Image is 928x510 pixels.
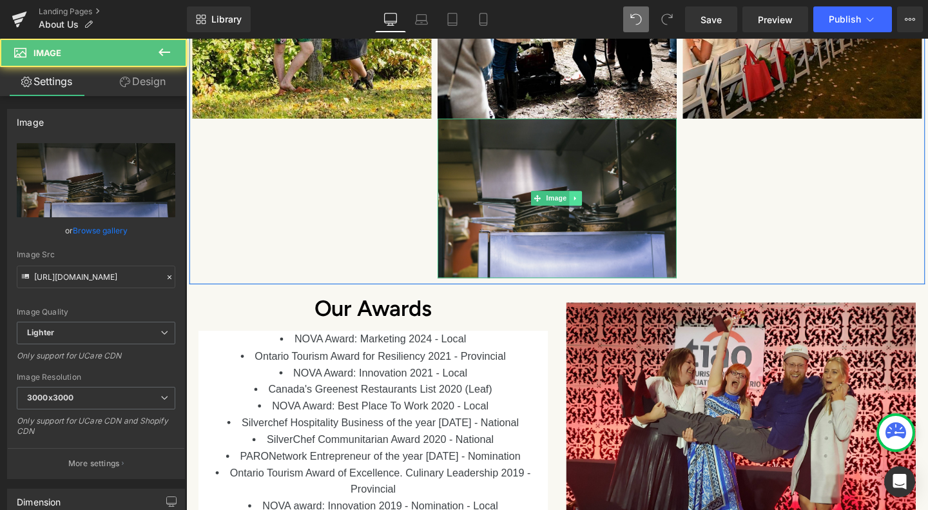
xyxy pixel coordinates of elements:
div: Only support for UCare CDN and Shopify CDN [17,416,175,445]
li: SilverChef Communitarian Award 2020 - National [13,413,380,430]
span: Image [34,48,61,58]
button: More [897,6,923,32]
a: Browse gallery [73,219,128,242]
span: Image [376,160,403,175]
button: Undo [623,6,649,32]
li: Ontario Tourism Award of Excellence. Culinary Leadership 2019 - Provincial [13,447,380,482]
li: NOVA Award: Innovation 2021 - Local [13,342,380,360]
div: Only support for UCare CDN [17,351,175,369]
div: Image Src [17,250,175,259]
span: Save [701,13,722,26]
a: New Library [187,6,251,32]
a: Expand / Collapse [403,160,416,175]
div: Open Intercom Messenger [884,466,915,497]
b: 3000x3000 [27,393,73,402]
span: Library [211,14,242,25]
div: or [17,224,175,237]
li: NOVA Award: Marketing 2024 - Local [13,307,380,324]
li: NOVA Award: Best Place To Work 2020 - Local [13,377,380,395]
span: Publish [829,14,861,25]
a: Design [96,67,189,96]
b: Lighter [27,328,54,337]
li: Ontario Tourism Award for Resiliency 2021 - Provincial [13,325,380,342]
a: Tablet [437,6,468,32]
li: PARONetwork Entrepreneur of the year [DATE] - Nomination [13,430,380,447]
button: More settings [8,448,184,478]
a: Mobile [468,6,499,32]
a: Laptop [406,6,437,32]
div: Image [17,110,44,128]
a: Desktop [375,6,406,32]
li: Silverchef Hospitality Business of the year [DATE] - National [13,395,380,412]
span: Preview [758,13,793,26]
div: Dimension [17,489,61,507]
li: Canada's Greenest Restaurants List 2020 (Leaf) [13,360,380,377]
input: Link [17,266,175,288]
a: Preview [742,6,808,32]
h1: Our Awards [13,277,380,291]
div: Image Resolution [17,373,175,382]
span: About Us [39,19,79,30]
li: NOVA award: Innovation 2019 - Nomination - Local [13,482,380,500]
p: More settings [68,458,120,469]
div: Image Quality [17,308,175,317]
button: Publish [813,6,892,32]
button: Redo [654,6,680,32]
a: Landing Pages [39,6,187,17]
